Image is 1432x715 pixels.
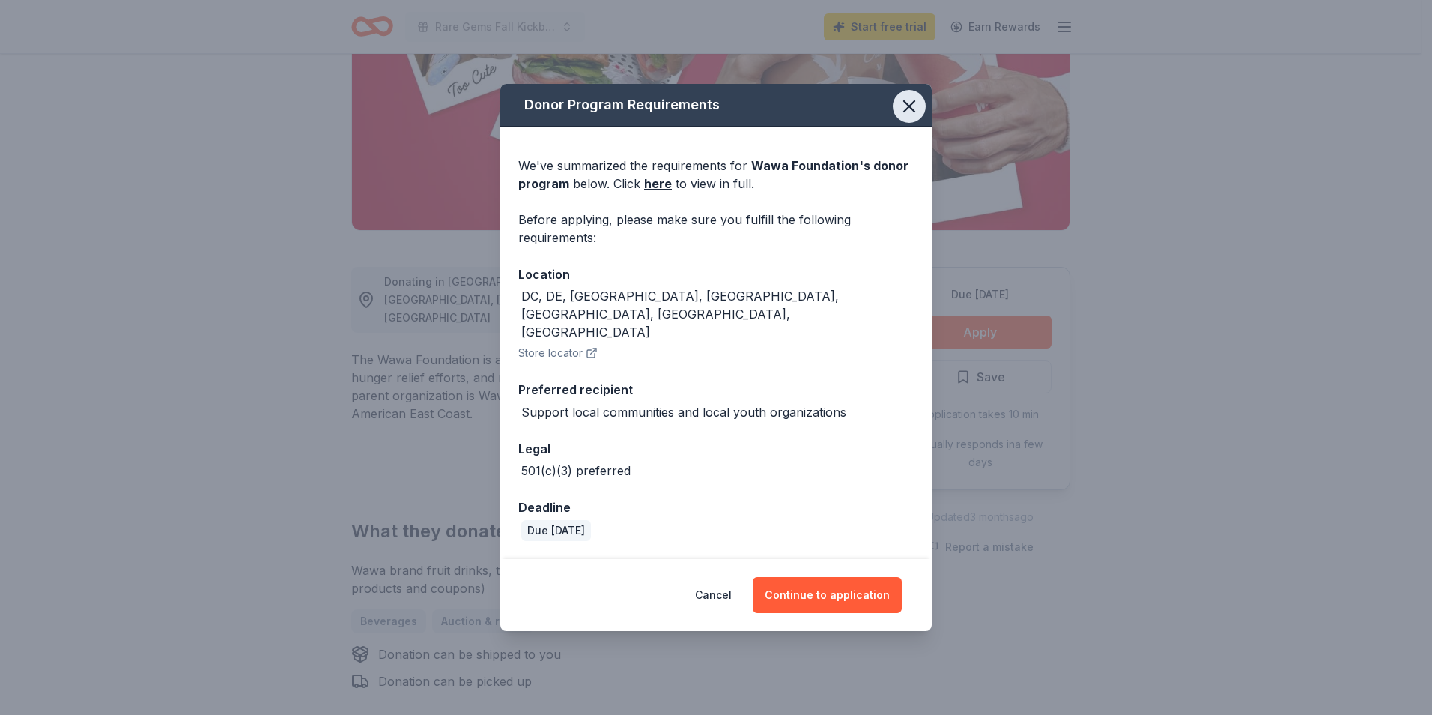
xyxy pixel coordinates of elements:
[695,577,732,613] button: Cancel
[518,265,914,284] div: Location
[521,287,914,341] div: DC, DE, [GEOGRAPHIC_DATA], [GEOGRAPHIC_DATA], [GEOGRAPHIC_DATA], [GEOGRAPHIC_DATA], [GEOGRAPHIC_D...
[518,157,914,193] div: We've summarized the requirements for below. Click to view in full.
[518,211,914,247] div: Before applying, please make sure you fulfill the following requirements:
[521,462,631,480] div: 501(c)(3) preferred
[500,84,932,127] div: Donor Program Requirements
[521,520,591,541] div: Due [DATE]
[518,380,914,399] div: Preferred recipient
[753,577,902,613] button: Continue to application
[644,175,672,193] a: here
[521,403,846,421] div: Support local communities and local youth organizations
[518,439,914,459] div: Legal
[518,344,598,362] button: Store locator
[518,498,914,517] div: Deadline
